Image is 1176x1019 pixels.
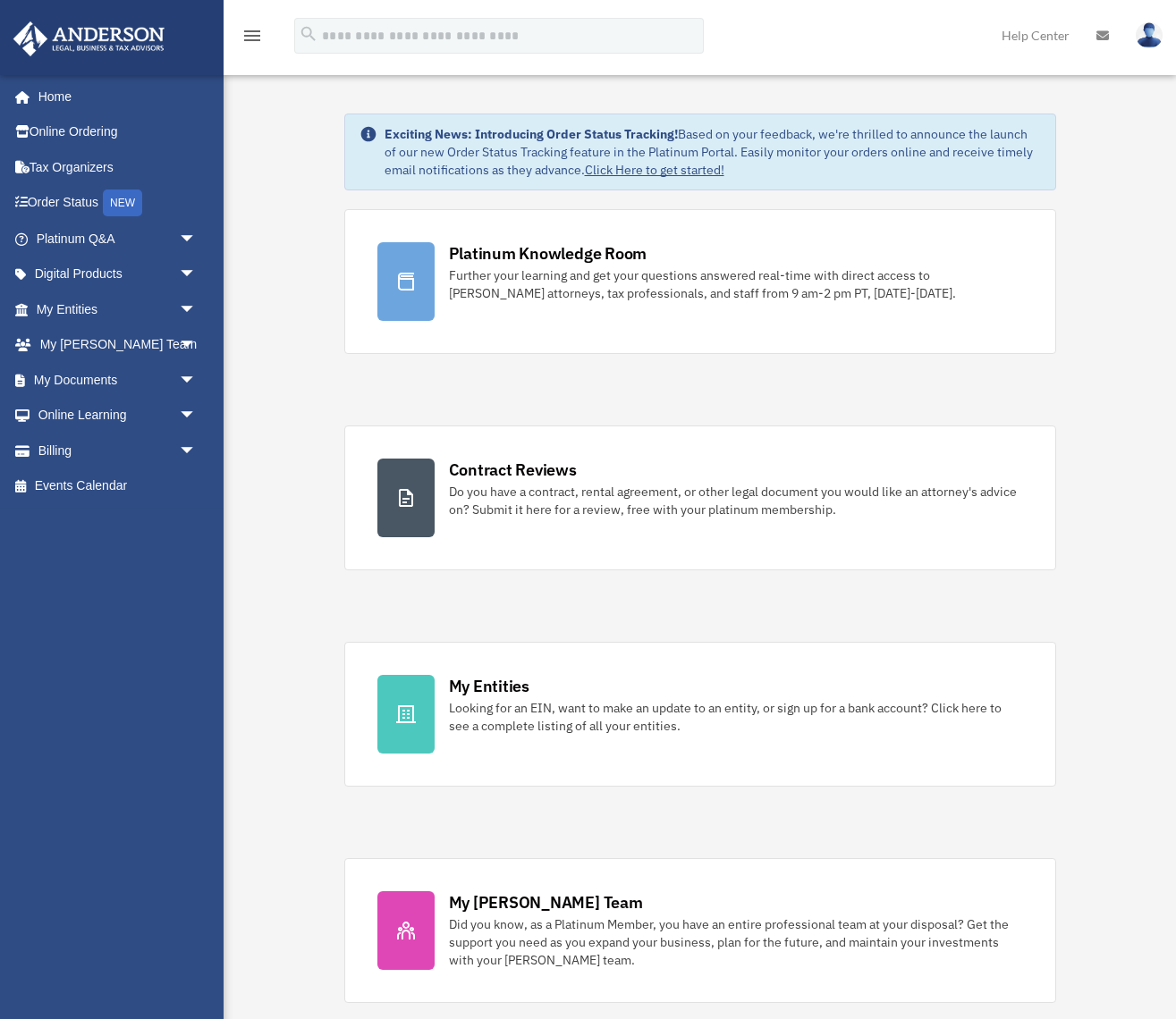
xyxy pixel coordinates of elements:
div: My [PERSON_NAME] Team [449,891,643,914]
div: Platinum Knowledge Room [449,242,647,265]
a: Events Calendar [13,468,224,504]
a: My [PERSON_NAME] Team Did you know, as a Platinum Member, you have an entire professional team at... [344,858,1056,1003]
strong: Exciting News: Introducing Order Status Tracking! [385,126,678,142]
img: User Pic [1136,22,1163,48]
a: Platinum Knowledge Room Further your learning and get your questions answered real-time with dire... [344,209,1056,354]
span: arrow_drop_down [179,291,215,328]
span: arrow_drop_down [179,257,215,293]
a: Digital Productsarrow_drop_down [13,257,224,292]
a: Billingarrow_drop_down [13,433,224,468]
div: Contract Reviews [449,459,577,481]
div: Further your learning and get your questions answered real-time with direct access to [PERSON_NAM... [449,266,1023,302]
a: My Documentsarrow_drop_down [13,362,224,398]
div: My Entities [449,675,529,697]
div: Looking for an EIN, want to make an update to an entity, or sign up for a bank account? Click her... [449,699,1023,735]
div: Based on your feedback, we're thrilled to announce the launch of our new Order Status Tracking fe... [385,125,1041,179]
a: Contract Reviews Do you have a contract, rental agreement, or other legal document you would like... [344,425,1056,570]
a: Tax Organizers [13,149,224,185]
a: Home [13,79,215,114]
div: Do you have a contract, rental agreement, or other legal document you would like an attorney's ad... [449,483,1023,518]
a: Platinum Q&Aarrow_drop_down [13,221,224,257]
div: Did you know, as a Platinum Member, you have an entire professional team at your disposal? Get th... [449,915,1023,969]
span: arrow_drop_down [179,433,215,469]
a: My Entities Looking for an EIN, want to make an update to an entity, or sign up for a bank accoun... [344,642,1056,787]
span: arrow_drop_down [179,362,215,399]
span: arrow_drop_down [179,221,215,257]
span: arrow_drop_down [179,398,215,434]
a: Click Here to get started! [585,162,724,178]
a: Order StatusNEW [13,185,224,222]
a: Online Ordering [13,114,224,150]
i: search [299,24,318,44]
a: My Entitiesarrow_drop_down [13,291,224,327]
span: arrow_drop_down [179,327,215,364]
a: menu [241,31,263,46]
a: Online Learningarrow_drop_down [13,398,224,434]
a: My [PERSON_NAME] Teamarrow_drop_down [13,327,224,363]
div: NEW [103,189,142,216]
img: Anderson Advisors Platinum Portal [8,21,170,56]
i: menu [241,25,263,46]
